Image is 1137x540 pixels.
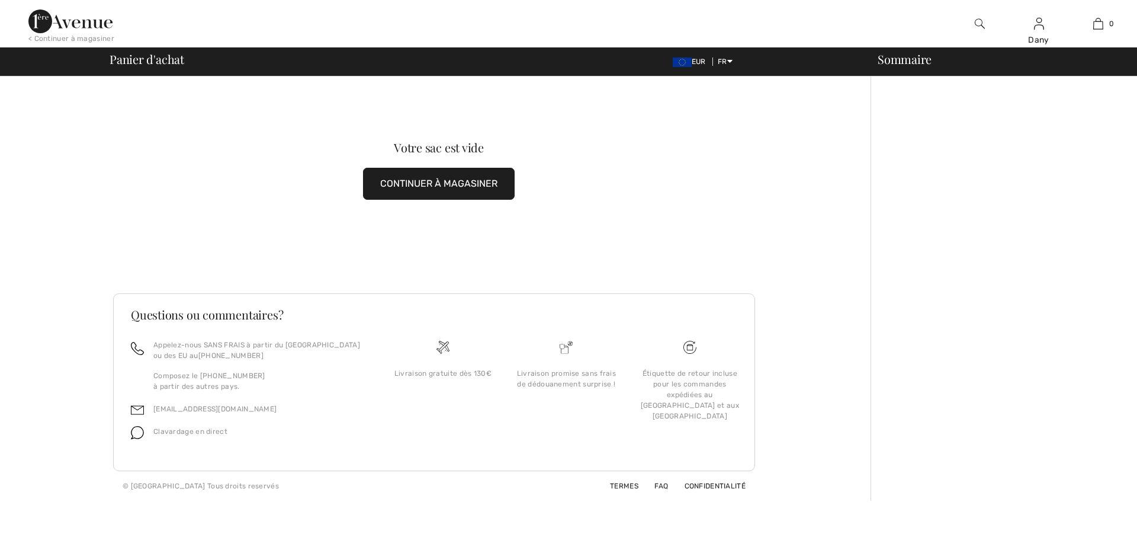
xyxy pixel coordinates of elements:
div: © [GEOGRAPHIC_DATA] Tous droits reservés [123,481,279,491]
img: Euro [673,57,692,67]
img: Mes infos [1034,17,1044,31]
a: FAQ [640,482,668,490]
a: [PHONE_NUMBER] [198,352,264,360]
img: Livraison gratuite dès 130&#8364; [683,341,696,354]
span: Panier d'achat [110,53,184,65]
p: Appelez-nous SANS FRAIS à partir du [GEOGRAPHIC_DATA] ou des EU au [153,340,367,361]
span: 0 [1109,18,1114,29]
h3: Questions ou commentaires? [131,309,737,321]
div: Sommaire [863,53,1130,65]
img: Mon panier [1093,17,1103,31]
img: recherche [975,17,985,31]
img: Livraison promise sans frais de dédouanement surprise&nbsp;! [560,341,573,354]
img: email [131,404,144,417]
img: call [131,342,144,355]
a: Se connecter [1034,18,1044,29]
span: Clavardage en direct [153,427,227,436]
p: Composez le [PHONE_NUMBER] à partir des autres pays. [153,370,367,392]
a: [EMAIL_ADDRESS][DOMAIN_NAME] [153,405,277,413]
a: 0 [1069,17,1127,31]
img: 1ère Avenue [28,9,113,33]
button: CONTINUER À MAGASINER [363,168,515,200]
div: Livraison gratuite dès 130€ [391,368,495,379]
span: EUR [673,57,711,66]
a: Termes [596,482,638,490]
span: FR [718,57,733,66]
div: Dany [1010,34,1068,46]
img: Livraison gratuite dès 130&#8364; [436,341,449,354]
div: Livraison promise sans frais de dédouanement surprise ! [514,368,618,389]
div: Étiquette de retour incluse pour les commandes expédiées au [GEOGRAPHIC_DATA] et aux [GEOGRAPHIC_... [638,368,742,421]
div: Votre sac est vide [146,142,732,154]
img: chat [131,426,144,439]
a: Confidentialité [670,482,746,490]
div: < Continuer à magasiner [28,33,114,44]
